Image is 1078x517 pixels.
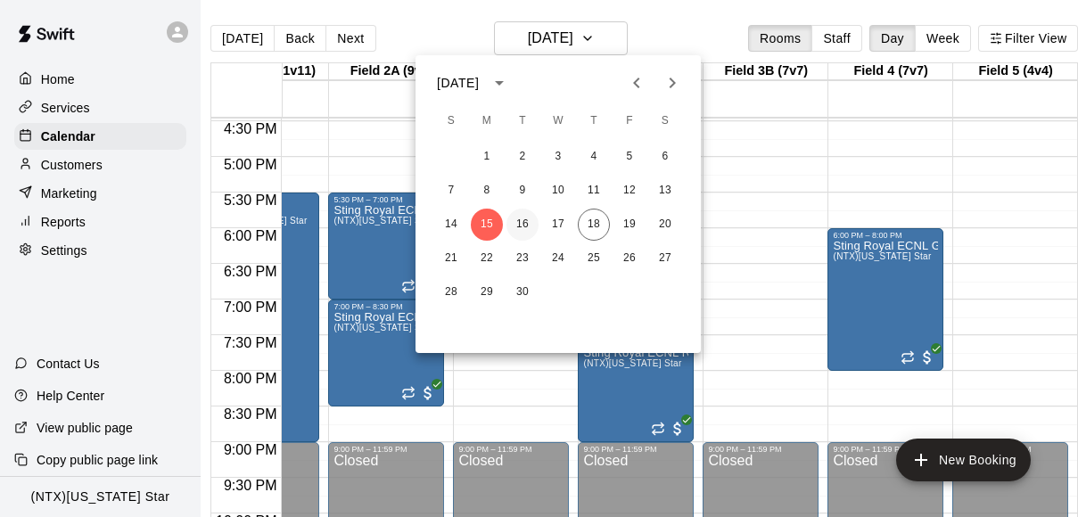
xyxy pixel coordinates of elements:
button: 13 [649,175,681,207]
button: 25 [578,242,610,275]
button: 28 [435,276,467,308]
button: 10 [542,175,574,207]
button: 9 [506,175,539,207]
span: Friday [613,103,646,139]
button: 17 [542,209,574,241]
button: 11 [578,175,610,207]
div: [DATE] [437,74,479,93]
button: 14 [435,209,467,241]
span: Tuesday [506,103,539,139]
button: 30 [506,276,539,308]
button: 7 [435,175,467,207]
span: Thursday [578,103,610,139]
button: Next month [654,65,690,101]
button: 12 [613,175,646,207]
button: 19 [613,209,646,241]
span: Saturday [649,103,681,139]
button: 29 [471,276,503,308]
button: 4 [578,141,610,173]
button: 6 [649,141,681,173]
button: Previous month [619,65,654,101]
button: 24 [542,242,574,275]
span: Sunday [435,103,467,139]
button: 23 [506,242,539,275]
button: 3 [542,141,574,173]
button: 20 [649,209,681,241]
button: 1 [471,141,503,173]
button: 27 [649,242,681,275]
button: 2 [506,141,539,173]
button: 18 [578,209,610,241]
button: 26 [613,242,646,275]
button: 16 [506,209,539,241]
button: 5 [613,141,646,173]
button: 8 [471,175,503,207]
span: Monday [471,103,503,139]
button: 15 [471,209,503,241]
button: calendar view is open, switch to year view [484,68,514,98]
button: 21 [435,242,467,275]
span: Wednesday [542,103,574,139]
button: 22 [471,242,503,275]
